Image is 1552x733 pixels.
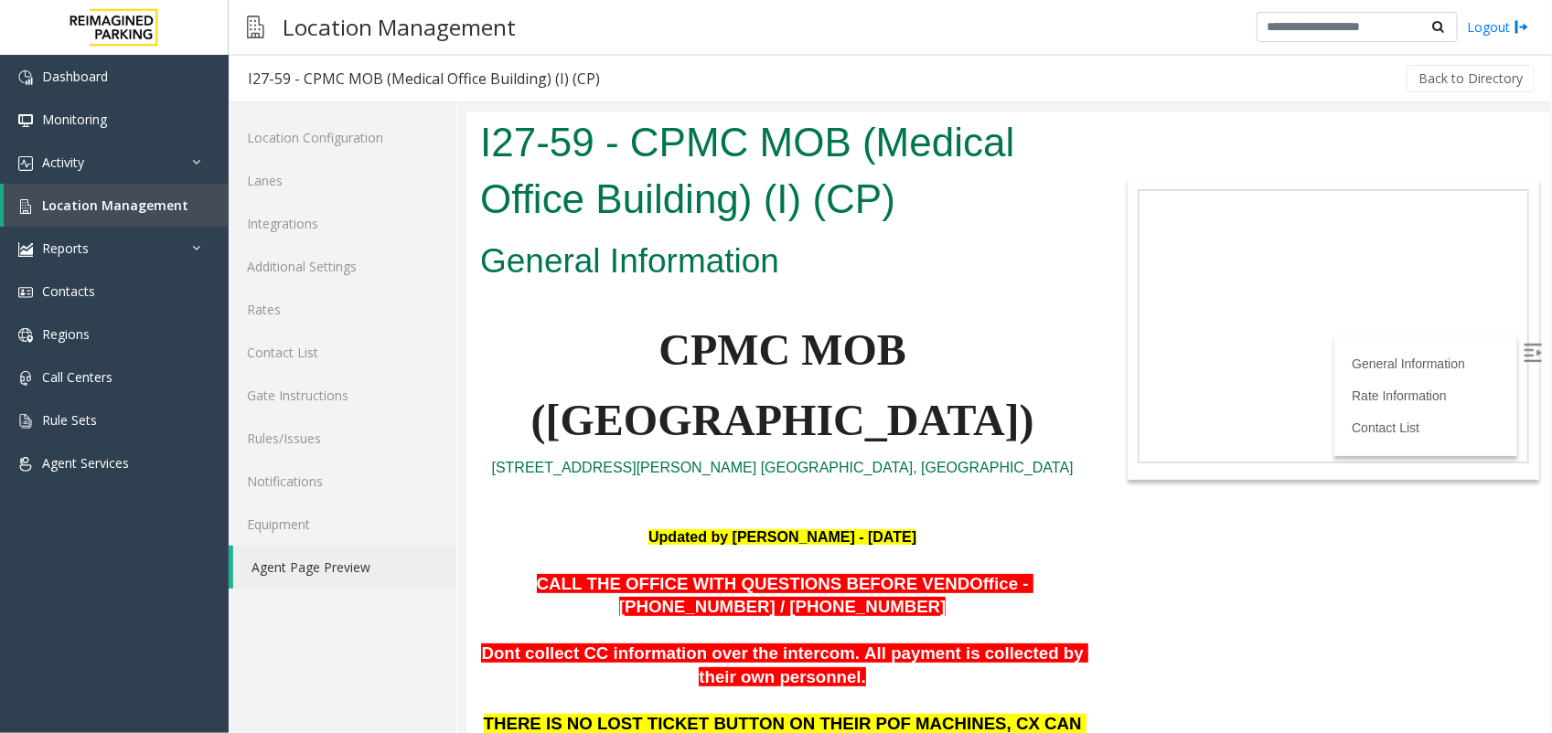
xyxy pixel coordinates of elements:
span: Regions [42,325,90,343]
div: I27-59 - CPMC MOB (Medical Office Building) (I) (CP) [248,67,600,90]
a: Notifications [229,460,456,503]
img: 'icon' [18,242,33,257]
img: 'icon' [18,414,33,429]
img: 'icon' [18,113,33,128]
span: Reports [42,239,89,257]
img: 'icon' [18,457,33,472]
a: General Information [885,245,999,260]
a: Additional Settings [229,245,456,288]
span: Activity [42,154,84,171]
span: THERE IS NO LOST TICKET BUTTON ON THEIR POF MACHINES, CX CAN SEE CASHIER AT OR BY THE EXIT [17,602,620,645]
a: Gate Instructions [229,374,456,417]
a: Lanes [229,159,456,202]
a: Contact List [885,309,953,324]
img: 'icon' [18,371,33,386]
span: Contacts [42,282,95,300]
span: Rule Sets [42,411,97,429]
a: Logout [1467,17,1529,37]
a: Rules/Issues [229,417,456,460]
font: Updated by [PERSON_NAME] - [DATE] [182,418,450,433]
a: Agent Page Preview [233,546,456,589]
span: CPMC MOB ([GEOGRAPHIC_DATA]) [65,214,568,333]
a: Location Configuration [229,116,456,159]
img: 'icon' [18,156,33,171]
span: Dashboard [42,68,108,85]
a: Rate Information [885,277,980,292]
a: [STREET_ADDRESS][PERSON_NAME] [GEOGRAPHIC_DATA], [GEOGRAPHIC_DATA] [25,348,606,364]
img: pageIcon [247,5,264,49]
span: CALL THE OFFICE WITH QUESTIONS BEFORE VEND [70,462,504,482]
a: Integrations [229,202,456,245]
img: 'icon' [18,199,33,214]
a: Contact List [229,331,456,374]
img: 'icon' [18,285,33,300]
span: Monitoring [42,111,107,128]
a: Rates [229,288,456,331]
h2: General Information [14,126,618,174]
h3: Location Management [273,5,525,49]
h1: I27-59 - CPMC MOB (Medical Office Building) (I) (CP) [14,3,618,115]
a: Equipment [229,503,456,546]
img: logout [1515,17,1529,37]
span: Office - [PHONE_NUMBER] / [PHONE_NUMBER] [153,462,567,505]
span: Agent Services [42,454,129,472]
span: Call Centers [42,368,112,386]
span: Dont collect CC information over the intercom. All payment is collected by their own personnel. [15,532,621,575]
img: Open/Close Sidebar Menu [1057,232,1076,250]
a: Location Management [4,184,229,227]
button: Back to Directory [1407,65,1535,92]
img: 'icon' [18,328,33,343]
img: 'icon' [18,70,33,85]
span: Location Management [42,197,188,214]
